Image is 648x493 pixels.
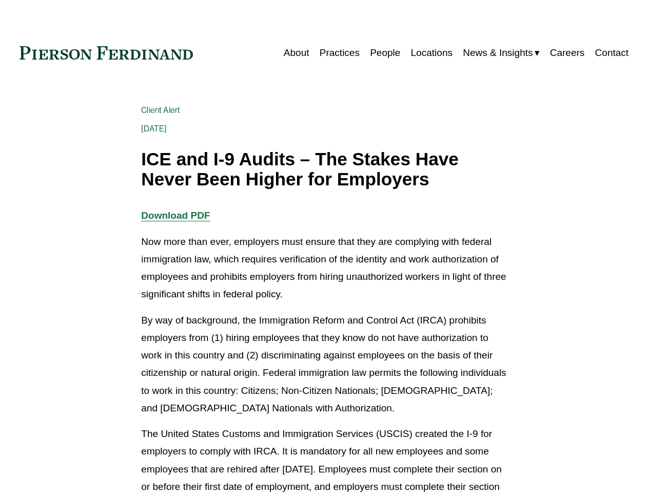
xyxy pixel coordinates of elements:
a: Contact [595,43,629,63]
h1: ICE and I-9 Audits – The Stakes Have Never Been Higher for Employers [141,149,506,189]
a: Locations [411,43,453,63]
span: News & Insights [463,44,533,62]
span: [DATE] [141,124,167,134]
a: Client Alert [141,105,180,115]
p: By way of background, the Immigration Reform and Control Act (IRCA) prohibits employers from (1) ... [141,312,506,418]
p: Now more than ever, employers must ensure that they are complying with federal immigration law, w... [141,233,506,304]
a: Careers [550,43,585,63]
a: People [370,43,400,63]
a: About [284,43,309,63]
a: folder dropdown [463,43,539,63]
a: Download PDF [141,210,210,221]
a: Practices [320,43,360,63]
